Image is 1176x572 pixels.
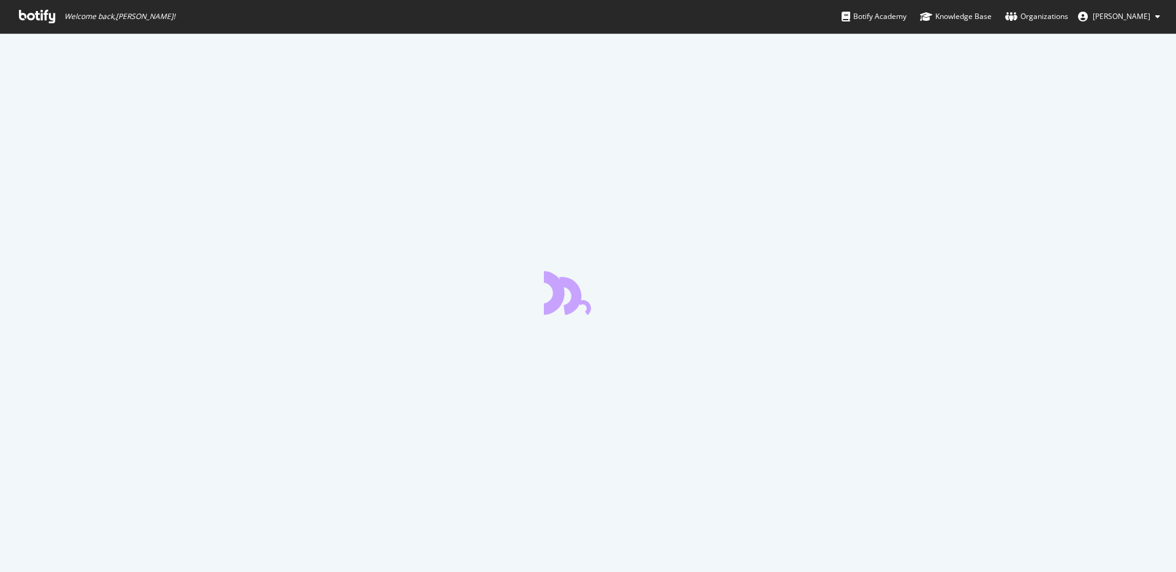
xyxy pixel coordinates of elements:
[1068,7,1170,26] button: [PERSON_NAME]
[1093,11,1150,21] span: Olivier Job
[842,10,907,23] div: Botify Academy
[1005,10,1068,23] div: Organizations
[544,271,632,315] div: animation
[920,10,992,23] div: Knowledge Base
[64,12,175,21] span: Welcome back, [PERSON_NAME] !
